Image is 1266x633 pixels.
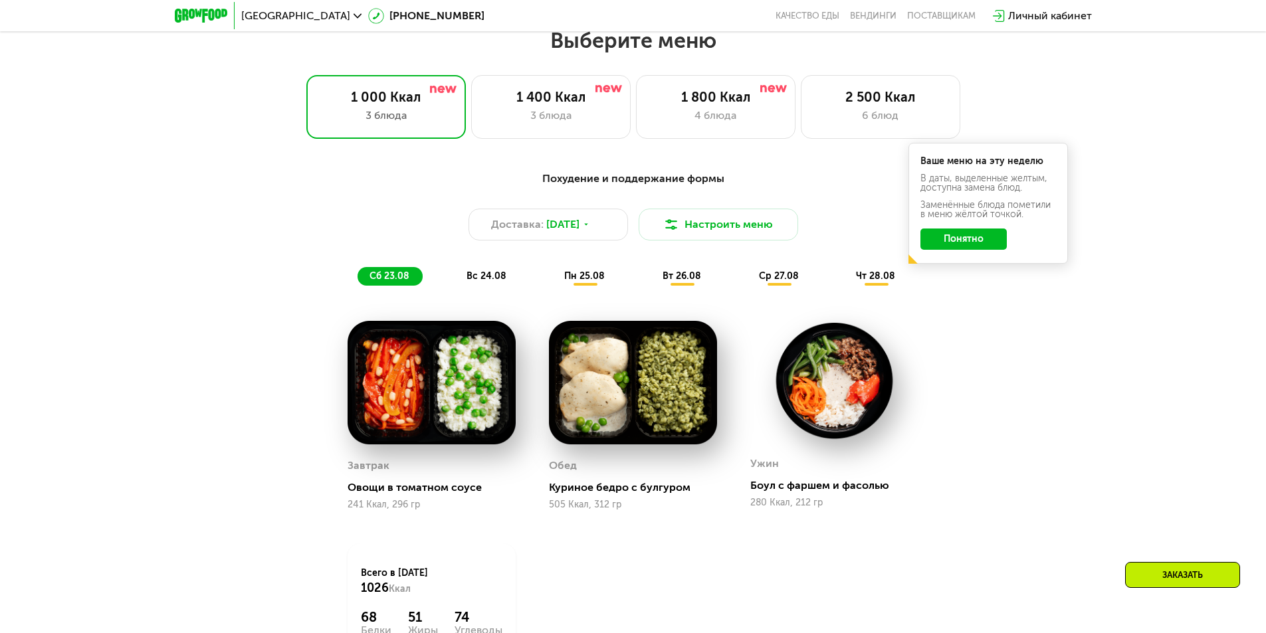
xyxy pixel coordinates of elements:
[650,108,782,124] div: 4 блюда
[546,217,580,232] span: [DATE]
[241,11,350,21] span: [GEOGRAPHIC_DATA]
[240,171,1027,187] div: Похудение и поддержание формы
[920,174,1056,193] div: В даты, выделенные желтым, доступна замена блюд.
[549,456,577,476] div: Обед
[564,270,605,282] span: пн 25.08
[455,609,502,625] div: 74
[776,11,839,21] a: Качество еды
[348,456,389,476] div: Завтрак
[815,89,946,105] div: 2 500 Ккал
[408,609,438,625] div: 51
[491,217,544,232] span: Доставка:
[750,479,929,492] div: Боул с фаршем и фасолью
[368,8,484,24] a: [PHONE_NUMBER]
[549,499,717,510] div: 505 Ккал, 312 гр
[920,157,1056,166] div: Ваше меню на эту неделю
[1125,562,1240,588] div: Заказать
[907,11,976,21] div: поставщикам
[750,497,918,508] div: 280 Ккал, 212 гр
[815,108,946,124] div: 6 блюд
[850,11,897,21] a: Вендинги
[650,89,782,105] div: 1 800 Ккал
[361,609,391,625] div: 68
[485,89,617,105] div: 1 400 Ккал
[549,481,728,494] div: Куриное бедро с булгуром
[856,270,895,282] span: чт 28.08
[348,481,526,494] div: Овощи в томатном соусе
[485,108,617,124] div: 3 блюда
[639,209,798,240] button: Настроить меню
[389,583,411,594] span: Ккал
[1008,8,1092,24] div: Личный кабинет
[750,454,779,474] div: Ужин
[920,201,1056,219] div: Заменённые блюда пометили в меню жёлтой точкой.
[663,270,701,282] span: вт 26.08
[759,270,799,282] span: ср 27.08
[348,499,516,510] div: 241 Ккал, 296 гр
[467,270,506,282] span: вс 24.08
[361,581,389,595] span: 1026
[43,27,1223,54] h2: Выберите меню
[361,567,502,596] div: Всего в [DATE]
[320,108,452,124] div: 3 блюда
[920,228,1007,250] button: Понятно
[369,270,409,282] span: сб 23.08
[320,89,452,105] div: 1 000 Ккал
